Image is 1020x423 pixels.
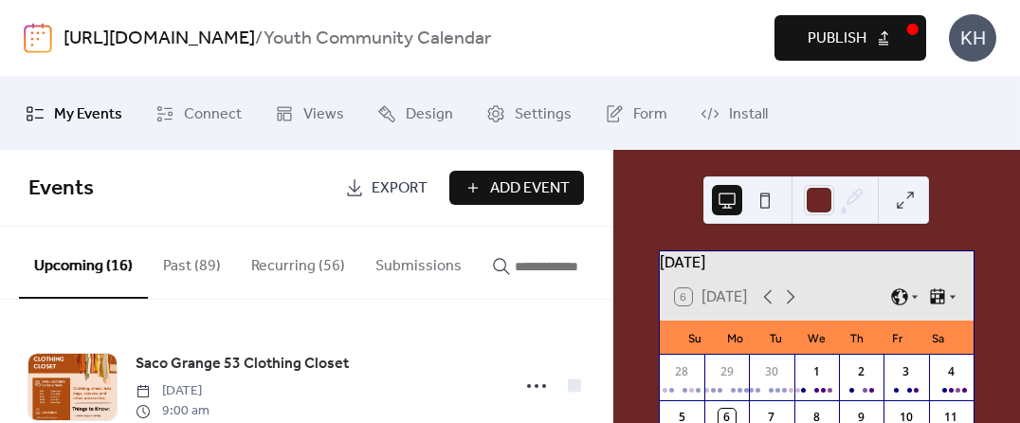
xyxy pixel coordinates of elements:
a: Install [686,84,782,142]
button: Submissions [360,227,477,297]
div: Su [675,321,716,355]
a: Settings [472,84,586,142]
a: Design [363,84,467,142]
a: Saco Grange 53 Clothing Closet [136,352,349,377]
span: Publish [808,28,866,50]
span: My Events [54,100,122,129]
div: Th [837,321,878,355]
div: KH [949,14,996,62]
span: [DATE] [136,381,209,401]
a: Connect [141,84,256,142]
a: [URL][DOMAIN_NAME] [64,21,255,57]
img: logo [24,23,52,53]
button: Publish [774,15,926,61]
span: Form [633,100,667,129]
div: 29 [719,363,736,380]
a: Views [261,84,358,142]
div: We [796,321,837,355]
span: Views [303,100,344,129]
span: Events [28,168,94,210]
div: 1 [808,363,825,380]
button: Upcoming (16) [19,227,148,299]
div: Mo [715,321,756,355]
button: Past (89) [148,227,236,297]
span: Export [372,177,428,200]
div: 30 [763,363,780,380]
div: 3 [898,363,915,380]
button: Add Event [449,171,584,205]
span: Design [406,100,453,129]
div: 4 [942,363,959,380]
div: Sa [918,321,958,355]
b: / [255,21,264,57]
span: Connect [184,100,242,129]
div: 28 [673,363,690,380]
div: 2 [853,363,870,380]
span: Saco Grange 53 Clothing Closet [136,353,349,376]
button: Recurring (56) [236,227,360,297]
div: Fr [877,321,918,355]
span: Settings [515,100,572,129]
span: Add Event [490,177,570,200]
span: Install [729,100,768,129]
b: Youth Community Calendar [264,21,491,57]
a: My Events [11,84,137,142]
a: Export [331,171,442,205]
a: Form [591,84,682,142]
span: 9:00 am [136,401,209,421]
div: Tu [756,321,796,355]
div: [DATE] [660,251,974,274]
